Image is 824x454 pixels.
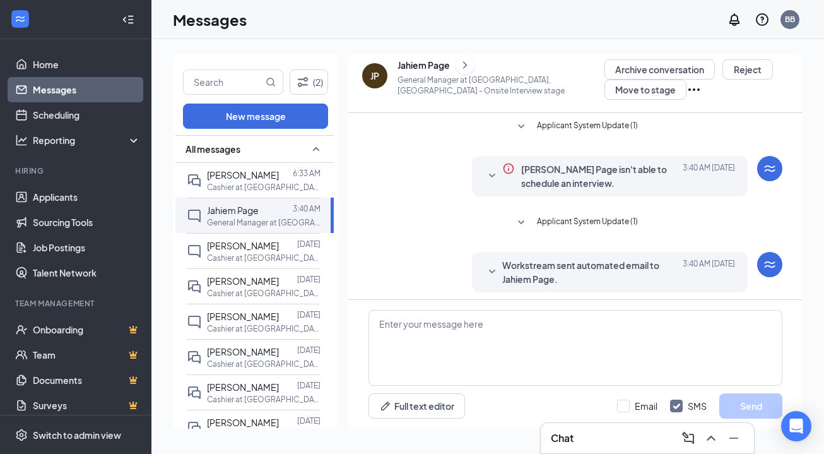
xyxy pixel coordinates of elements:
svg: WorkstreamLogo [762,161,777,176]
h3: Chat [551,431,574,445]
button: ChevronRight [456,56,474,75]
a: Sourcing Tools [33,210,141,235]
svg: Collapse [122,13,134,26]
a: OnboardingCrown [33,317,141,342]
svg: ChatInactive [187,314,202,330]
p: Cashier at [GEOGRAPHIC_DATA], [GEOGRAPHIC_DATA] [207,288,321,299]
span: Applicant System Update (1) [537,215,638,230]
input: Search [184,70,263,94]
svg: SmallChevronDown [514,119,529,134]
h1: Messages [173,9,247,30]
svg: Notifications [727,12,742,27]
svg: DoubleChat [187,279,202,294]
svg: DoubleChat [187,173,202,188]
svg: ChevronRight [459,57,471,73]
svg: DoubleChat [187,421,202,436]
span: [PERSON_NAME] Page isn't able to schedule an interview. [521,162,678,190]
svg: DoubleChat [187,385,202,400]
a: Talent Network [33,260,141,285]
a: DocumentsCrown [33,367,141,393]
button: Send [719,393,782,419]
p: 6:33 AM [293,168,321,179]
a: Scheduling [33,102,141,128]
p: [DATE] [297,309,321,320]
button: New message [183,104,328,129]
svg: SmallChevronDown [485,265,500,280]
svg: Ellipses [686,82,702,97]
a: SurveysCrown [33,393,141,418]
button: Filter (2) [290,69,328,95]
p: Cashier at [GEOGRAPHIC_DATA], [GEOGRAPHIC_DATA] [207,253,321,263]
span: [PERSON_NAME] [207,311,279,322]
svg: ChatInactive [187,244,202,259]
span: [PERSON_NAME] [207,240,279,251]
div: Open Intercom Messenger [781,411,811,441]
button: Move to stage [604,80,686,100]
span: [PERSON_NAME] [207,275,279,287]
button: ComposeMessage [678,428,698,448]
button: Minimize [724,428,744,448]
svg: Pen [379,400,392,412]
div: Reporting [33,134,141,146]
a: Messages [33,77,141,102]
svg: WorkstreamLogo [762,257,777,272]
svg: Info [502,162,515,175]
svg: Settings [15,429,28,441]
p: [DATE] [297,345,321,355]
span: [PERSON_NAME] [207,381,279,393]
a: TeamCrown [33,342,141,367]
div: BB [785,14,795,25]
button: Full text editorPen [368,393,465,419]
span: Jahiem Page [207,205,259,216]
svg: Analysis [15,134,28,146]
p: Cashier at [GEOGRAPHIC_DATA], [GEOGRAPHIC_DATA] [207,394,321,405]
a: Job Postings [33,235,141,260]
span: Workstream sent automated email to Jahiem Page. [502,258,678,286]
button: Archive conversation [604,59,715,80]
svg: QuestionInfo [755,12,770,27]
p: 3:40 AM [293,203,321,214]
a: Home [33,52,141,77]
p: [DATE] [297,415,321,426]
p: Cashier at [GEOGRAPHIC_DATA], [GEOGRAPHIC_DATA] [207,323,321,334]
div: Switch to admin view [33,429,121,441]
p: [DATE] [297,380,321,391]
svg: DoubleChat [187,350,202,365]
span: [DATE] 3:40 AM [683,162,735,190]
svg: ComposeMessage [681,431,696,446]
svg: MagnifyingGlass [266,77,276,87]
a: Applicants [33,184,141,210]
button: Reject [722,59,773,80]
button: SmallChevronDownApplicant System Update (1) [514,119,638,134]
span: [PERSON_NAME] [207,417,279,428]
p: [DATE] [297,274,321,285]
svg: Filter [295,75,310,90]
svg: SmallChevronDown [514,215,529,230]
span: [PERSON_NAME] [207,346,279,357]
svg: Minimize [726,431,741,446]
div: JP [370,69,379,82]
span: Applicant System Update (1) [537,119,638,134]
button: SmallChevronDownApplicant System Update (1) [514,215,638,230]
span: [PERSON_NAME] [207,169,279,181]
svg: WorkstreamLogo [14,13,26,25]
span: All messages [185,143,240,155]
p: Cashier at [GEOGRAPHIC_DATA], [GEOGRAPHIC_DATA] [207,359,321,369]
svg: SmallChevronDown [485,169,500,184]
svg: ChatInactive [187,208,202,224]
div: Team Management [15,298,138,309]
button: ChevronUp [701,428,721,448]
svg: SmallChevronUp [309,141,324,157]
span: [DATE] 3:40 AM [683,258,735,286]
p: General Manager at [GEOGRAPHIC_DATA], [GEOGRAPHIC_DATA] [207,217,321,228]
div: Jahiem Page [397,59,450,71]
svg: ChevronUp [703,431,719,446]
div: Hiring [15,165,138,176]
p: [DATE] [297,239,321,249]
p: General Manager at [GEOGRAPHIC_DATA], [GEOGRAPHIC_DATA] - Onsite Interview stage [397,75,604,96]
p: Cashier at [GEOGRAPHIC_DATA], [GEOGRAPHIC_DATA] [207,182,321,193]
